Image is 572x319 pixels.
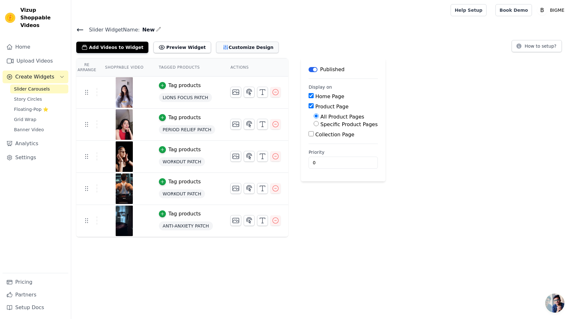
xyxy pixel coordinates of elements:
[320,114,364,120] label: All Product Pages
[3,71,68,83] button: Create Widgets
[159,221,213,230] span: ANTI-ANXIETY PATCH
[537,4,567,16] button: B BIGME
[115,109,133,140] img: vizup-images-c1b6.png
[10,115,68,124] a: Grid Wrap
[230,119,241,130] button: Change Thumbnail
[20,6,66,29] span: Vizup Shoppable Videos
[3,151,68,164] a: Settings
[10,125,68,134] a: Banner Video
[159,178,201,186] button: Tag products
[159,146,201,153] button: Tag products
[159,82,201,89] button: Tag products
[14,106,48,112] span: Floating-Pop ⭐
[230,87,241,98] button: Change Thumbnail
[547,4,567,16] p: BIGME
[512,44,562,51] a: How to setup?
[14,86,50,92] span: Slider Carousels
[541,7,544,13] text: B
[10,105,68,114] a: Floating-Pop ⭐
[230,215,241,226] button: Change Thumbnail
[159,189,205,198] span: WORKOUT PATCH
[5,13,15,23] img: Vizup
[97,58,151,77] th: Shoppable Video
[3,276,68,288] a: Pricing
[115,206,133,236] img: vizup-images-c8b0.png
[168,178,201,186] div: Tag products
[14,116,36,123] span: Grid Wrap
[84,26,140,34] span: Slider Widget Name:
[14,96,42,102] span: Story Circles
[151,58,223,77] th: Tagged Products
[168,210,201,218] div: Tag products
[320,66,344,73] p: Published
[15,73,54,81] span: Create Widgets
[315,93,344,99] label: Home Page
[3,55,68,67] a: Upload Videos
[153,42,211,53] button: Preview Widget
[115,77,133,108] img: vizup-images-4ca7.png
[315,104,349,110] label: Product Page
[451,4,487,16] a: Help Setup
[10,85,68,93] a: Slider Carousels
[168,114,201,121] div: Tag products
[140,26,155,34] span: New
[3,137,68,150] a: Analytics
[159,93,212,102] span: LIONS FOCUS PATCH
[3,288,68,301] a: Partners
[168,82,201,89] div: Tag products
[115,141,133,172] img: vizup-images-9c3e.png
[168,146,201,153] div: Tag products
[309,84,332,90] legend: Display on
[216,42,279,53] button: Customize Design
[512,40,562,52] button: How to setup?
[230,183,241,194] button: Change Thumbnail
[495,4,532,16] a: Book Demo
[309,149,378,155] label: Priority
[10,95,68,104] a: Story Circles
[159,114,201,121] button: Tag products
[14,126,44,133] span: Banner Video
[115,173,133,204] img: vizup-images-c183.png
[3,41,68,53] a: Home
[230,151,241,162] button: Change Thumbnail
[545,294,564,313] a: Open chat
[159,125,215,134] span: PERIOD RELIEF PATCH
[223,58,288,77] th: Actions
[320,121,378,127] label: Specific Product Pages
[159,210,201,218] button: Tag products
[159,157,205,166] span: WORKOUT PATCH
[315,132,354,138] label: Collection Page
[76,42,148,53] button: Add Videos to Widget
[76,58,97,77] th: Re Arrange
[156,25,161,34] div: Edit Name
[3,301,68,314] a: Setup Docs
